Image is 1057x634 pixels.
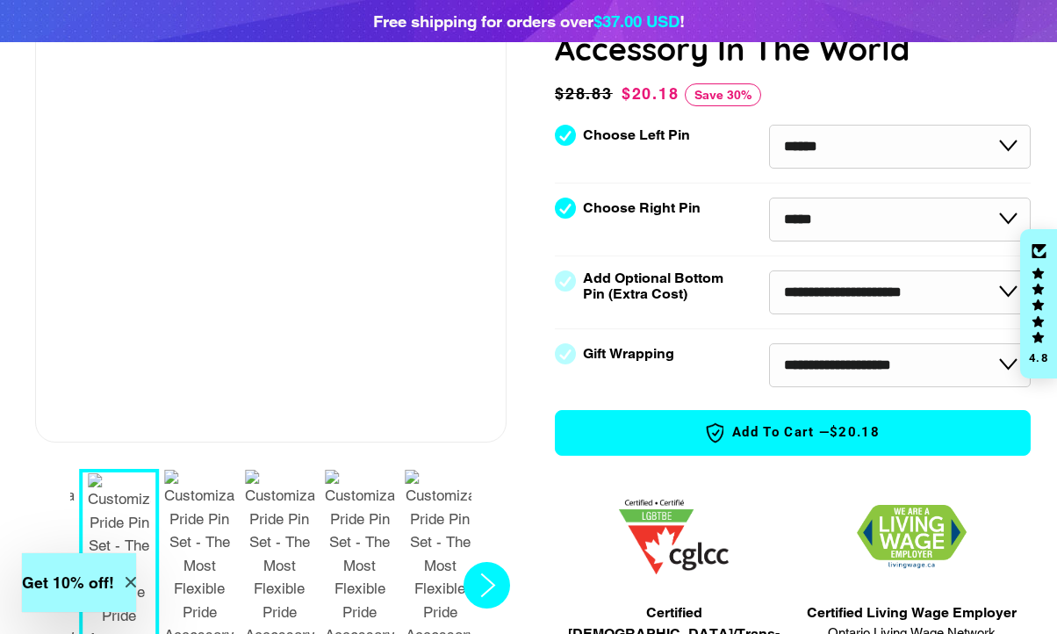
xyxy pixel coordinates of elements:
span: $28.83 [555,82,617,106]
div: Click to open Judge.me floating reviews tab [1020,229,1057,378]
span: $37.00 USD [593,11,679,31]
span: Add to Cart — [582,421,1003,444]
label: Choose Right Pin [583,200,701,216]
span: Certified Living Wage Employer [807,602,1017,623]
img: 1706832627.png [857,505,967,569]
div: Free shipping for orders over ! [373,9,685,33]
button: Add to Cart —$20.18 [555,410,1031,456]
span: $20.18 [830,423,880,442]
label: Add Optional Bottom Pin (Extra Cost) [583,270,730,302]
label: Choose Left Pin [583,127,690,143]
label: Gift Wrapping [583,346,674,362]
span: $20.18 [622,84,679,103]
div: 4.8 [1028,352,1049,364]
img: 1705457225.png [619,500,729,574]
span: Save 30% [685,83,761,106]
